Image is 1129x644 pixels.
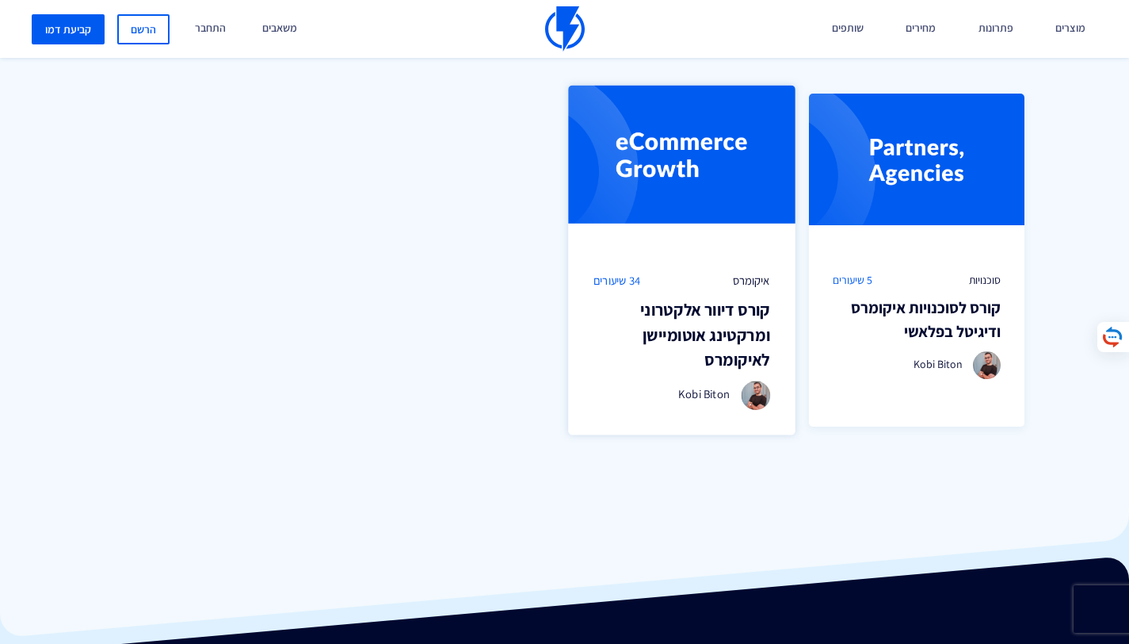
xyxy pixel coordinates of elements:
[32,14,105,44] a: קביעת דמו
[593,297,770,373] h3: קורס דיוור אלקטרוני ומרקטינג אוטומיישן לאיקומרס
[593,273,641,289] span: 34 שיעורים
[569,85,795,435] a: איקומרס 34 שיעורים קורס דיוור אלקטרוני ומרקטינג אוטומיישן לאיקומרס Kobi Biton
[809,94,1025,427] a: סוכנויות 5 שיעורים קורס לסוכנויות איקומרס ודיגיטל בפלאשי Kobi Biton
[117,14,170,44] a: הרשם
[733,273,770,289] span: איקומרס
[679,386,730,401] span: Kobi Biton
[833,296,1001,343] h3: קורס לסוכנויות איקומרס ודיגיטל בפלאשי
[913,357,963,371] span: Kobi Biton
[833,272,872,288] span: 5 שיעורים
[969,272,1001,288] span: סוכנויות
